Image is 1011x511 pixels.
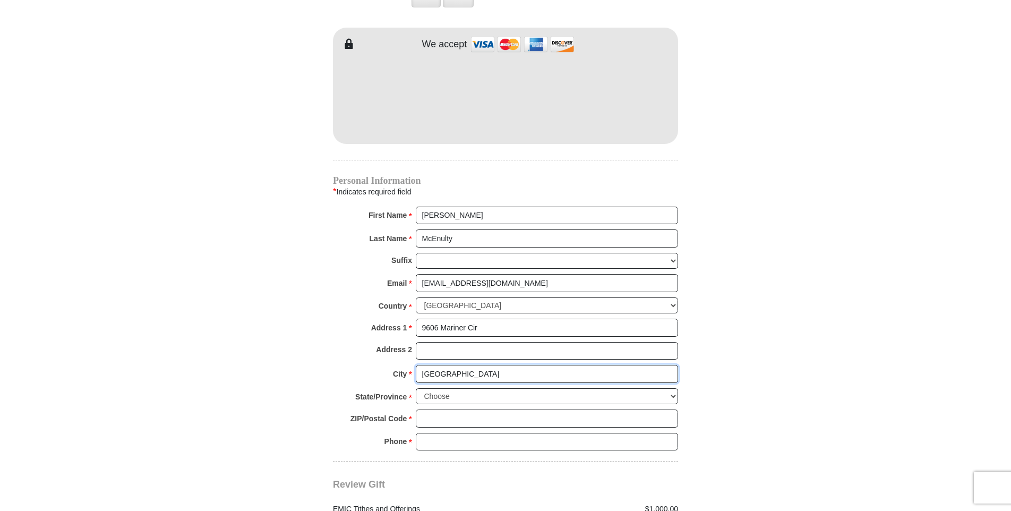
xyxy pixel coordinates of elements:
img: credit cards accepted [469,33,576,56]
strong: Address 2 [376,342,412,357]
h4: We accept [422,39,467,50]
strong: City [393,367,407,381]
strong: Phone [384,434,407,449]
strong: Last Name [370,231,407,246]
strong: Address 1 [371,320,407,335]
strong: State/Province [355,389,407,404]
strong: Email [387,276,407,291]
div: Indicates required field [333,185,678,199]
strong: First Name [369,208,407,223]
strong: Suffix [391,253,412,268]
span: Review Gift [333,479,385,490]
strong: ZIP/Postal Code [350,411,407,426]
h4: Personal Information [333,176,678,185]
strong: Country [379,299,407,313]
